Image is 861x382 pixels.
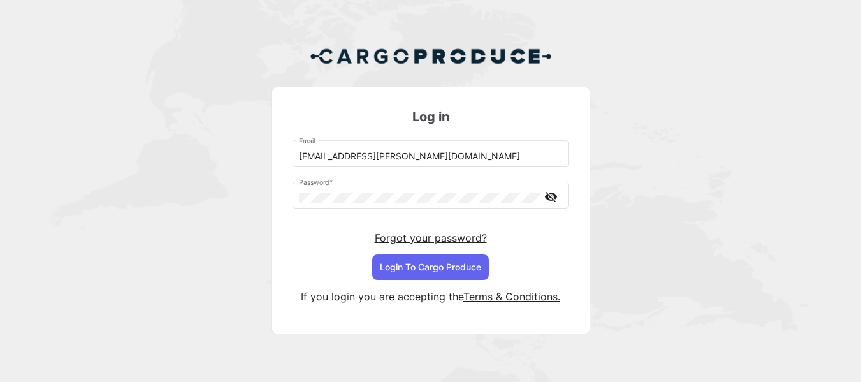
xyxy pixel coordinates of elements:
a: Terms & Conditions. [463,290,560,303]
h3: Log in [293,108,569,126]
a: Forgot your password? [375,231,487,244]
input: Email [299,151,562,162]
button: Login To Cargo Produce [372,254,489,280]
span: If you login you are accepting the [301,290,463,303]
img: Cargo Produce Logo [310,41,552,71]
mat-icon: visibility_off [544,189,559,205]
